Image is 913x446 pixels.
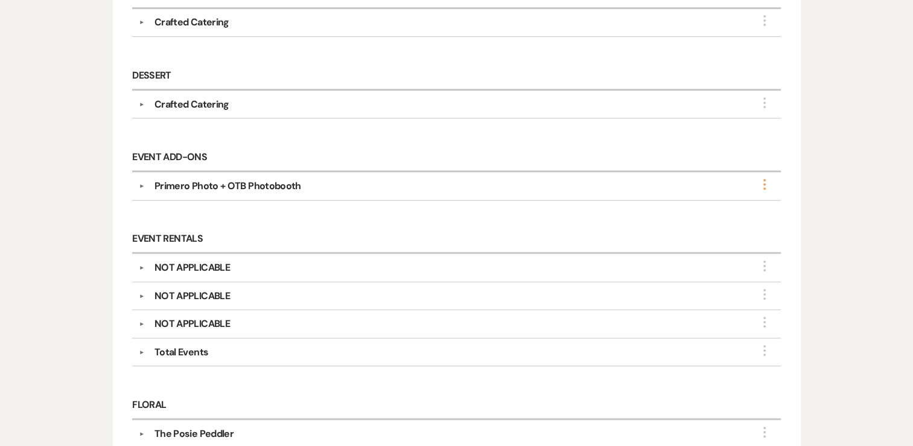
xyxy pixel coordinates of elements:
div: NOT APPLICABLE [154,317,230,331]
div: NOT APPLICABLE [154,260,230,275]
button: ▼ [135,349,149,355]
h6: Event Add-Ons [132,144,780,172]
button: ▼ [135,19,149,25]
div: Total Events [154,345,208,360]
h6: Event Rentals [132,226,780,254]
div: Crafted Catering [154,97,229,112]
div: NOT APPLICABLE [154,289,230,303]
button: ▼ [135,265,149,271]
h6: Floral [132,392,780,420]
button: ▼ [135,293,149,299]
button: ▼ [135,321,149,327]
div: The Posie Peddler [154,427,234,441]
button: ▼ [135,431,149,437]
button: ▼ [135,183,149,189]
h6: Dessert [132,62,780,91]
button: ▼ [135,102,149,108]
div: Crafted Catering [154,15,229,30]
div: Primero Photo + OTB Photobooth [154,179,301,193]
